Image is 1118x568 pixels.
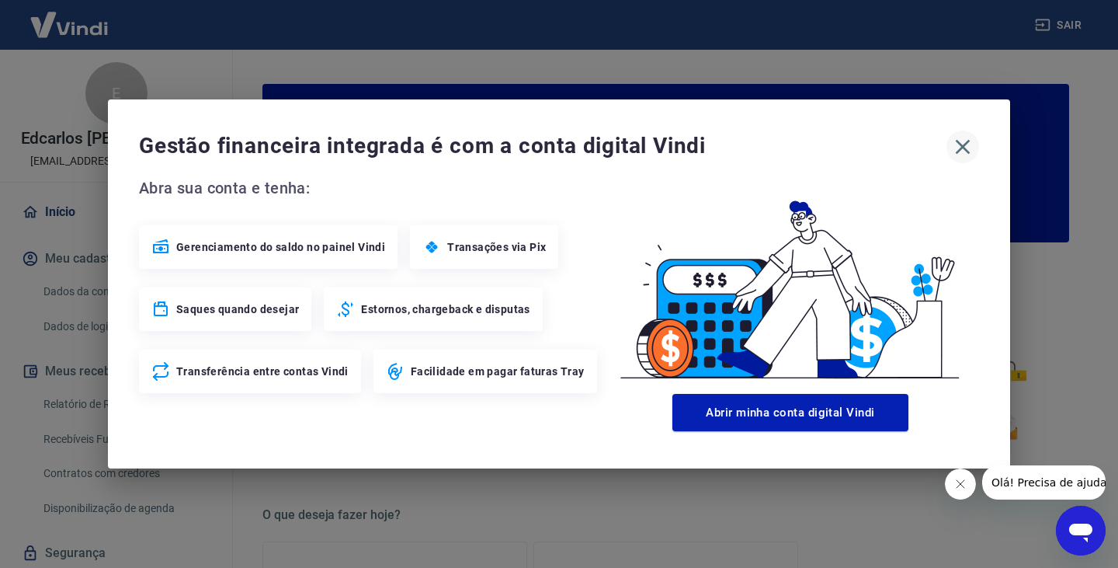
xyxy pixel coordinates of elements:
span: Transferência entre contas Vindi [176,364,349,379]
img: Good Billing [602,176,979,388]
span: Olá! Precisa de ajuda? [9,11,130,23]
span: Gestão financeira integrada é com a conta digital Vindi [139,131,946,162]
iframe: Mensagem da empresa [982,465,1106,500]
span: Transações via Pix [447,239,546,255]
iframe: Fechar mensagem [945,469,976,500]
span: Facilidade em pagar faturas Tray [411,364,585,379]
span: Abra sua conta e tenha: [139,176,602,200]
span: Saques quando desejar [176,301,299,317]
span: Gerenciamento do saldo no painel Vindi [176,239,385,255]
span: Estornos, chargeback e disputas [361,301,529,317]
button: Abrir minha conta digital Vindi [672,394,908,431]
iframe: Botão para abrir a janela de mensagens [1056,506,1106,556]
